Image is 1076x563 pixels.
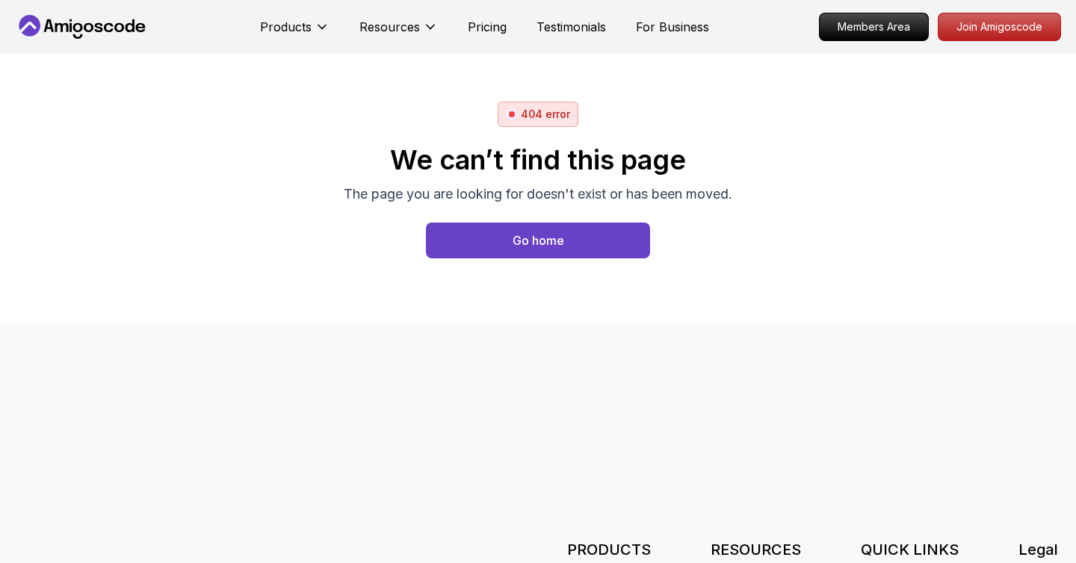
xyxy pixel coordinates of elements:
div: Go home [513,231,564,249]
h3: Legal [1018,539,1061,560]
button: Resources [359,18,438,48]
p: The page you are looking for doesn't exist or has been moved. [344,184,732,205]
p: Members Area [820,13,928,40]
h2: We can’t find this page [344,145,732,175]
h3: QUICK LINKS [861,539,959,560]
h3: RESOURCES [711,539,801,560]
button: Products [260,18,330,48]
a: Home page [426,223,650,258]
a: Pricing [468,18,507,36]
p: Products [260,18,312,36]
a: Members Area [819,13,929,41]
button: Go home [426,223,650,258]
a: Testimonials [537,18,606,36]
p: Join Amigoscode [939,13,1060,40]
p: 404 error [521,107,570,122]
p: Resources [359,18,420,36]
a: For Business [636,18,709,36]
a: Join Amigoscode [938,13,1061,41]
h3: PRODUCTS [567,539,651,560]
